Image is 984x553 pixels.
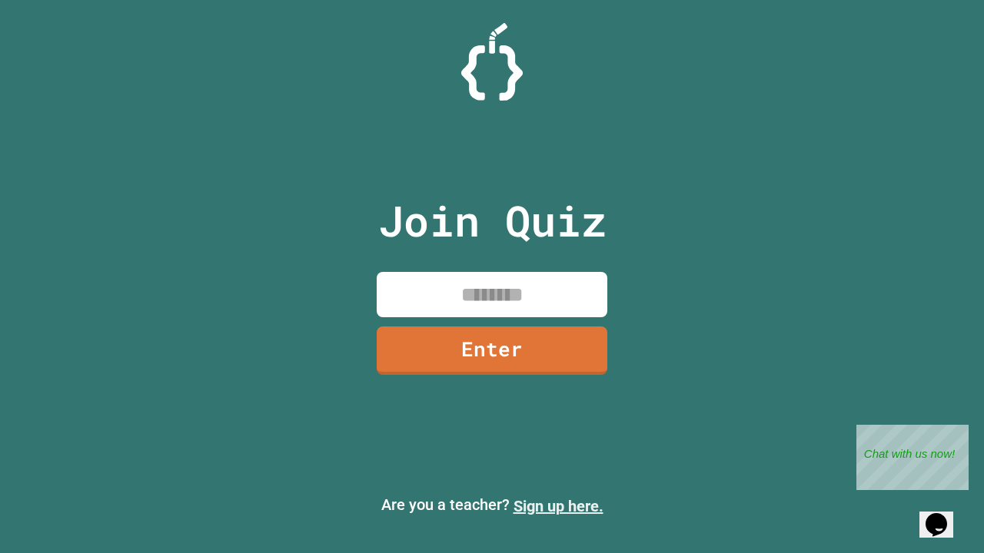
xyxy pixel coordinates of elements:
a: Enter [377,326,607,375]
p: Are you a teacher? [12,493,972,518]
p: Join Quiz [378,189,607,253]
a: Sign up here. [514,497,603,515]
iframe: chat widget [856,425,969,490]
img: Logo.svg [461,23,523,101]
iframe: chat widget [919,492,969,538]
